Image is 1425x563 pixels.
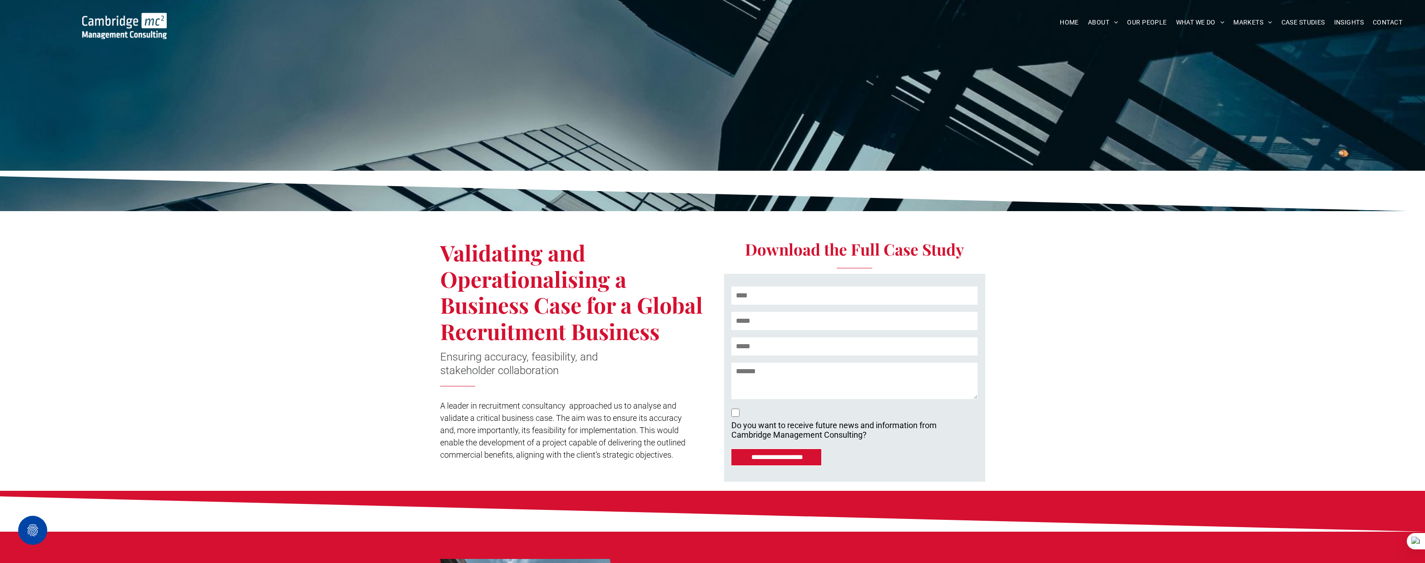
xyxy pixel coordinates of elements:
a: CASE STUDIES [1277,15,1330,30]
span: A leader in recruitment consultancy approached us to analyse and validate a critical business cas... [440,401,685,459]
span: Ensuring accuracy, feasibility, and stakeholder collaboration [440,351,598,377]
a: HOME [1055,15,1083,30]
span: Download the Full Case Study [745,238,964,260]
p: Do you want to receive future news and information from Cambridge Management Consulting? [731,420,937,440]
a: WHAT WE DO [1172,15,1229,30]
a: CONTACT [1368,15,1407,30]
span: Validating and Operationalising a Business Case for a Global Recruitment Business [440,238,703,346]
img: Go to Homepage [82,13,167,39]
a: INSIGHTS [1330,15,1368,30]
input: Do you want to receive future news and information from Cambridge Management Consulting? Ensuring... [731,409,740,417]
a: Your Business Transformed | Cambridge Management Consulting [82,14,167,24]
a: ABOUT [1083,15,1123,30]
a: MARKETS [1229,15,1276,30]
a: OUR PEOPLE [1122,15,1171,30]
